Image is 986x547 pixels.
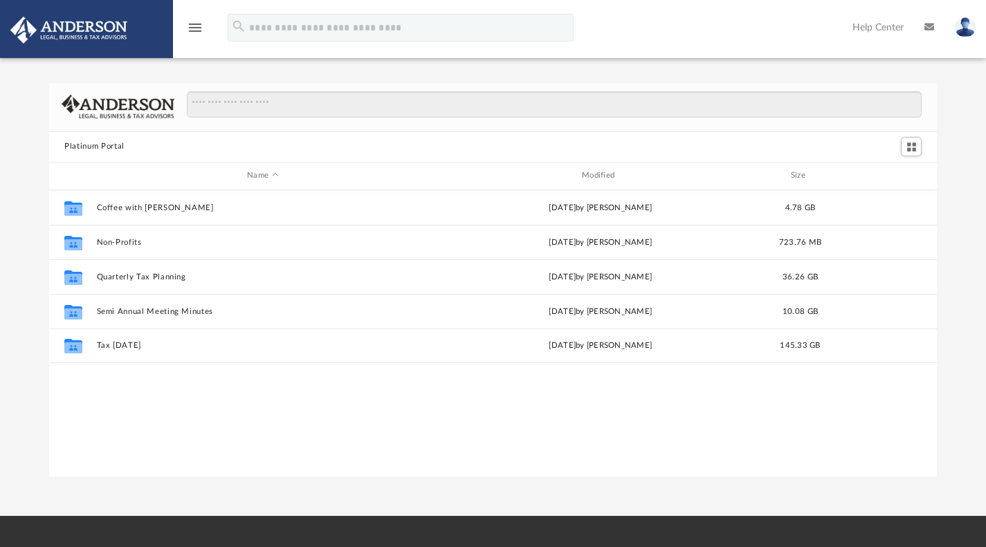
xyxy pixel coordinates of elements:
div: [DATE] by [PERSON_NAME] [435,236,767,248]
div: id [834,169,931,182]
i: search [231,19,246,34]
input: Search files and folders [187,91,922,118]
div: Size [773,169,828,182]
div: grid [49,190,937,477]
a: menu [187,26,203,36]
div: Modified [435,169,767,182]
span: 145.33 GB [780,342,821,349]
button: Non-Profits [97,237,429,246]
div: [DATE] by [PERSON_NAME] [435,305,767,317]
div: [DATE] by [PERSON_NAME] [435,201,767,214]
span: 36.26 GB [783,272,818,280]
div: id [55,169,90,182]
div: [DATE] by [PERSON_NAME] [435,270,767,283]
span: 4.78 GB [785,203,816,211]
span: 723.76 MB [779,238,821,245]
span: 10.08 GB [783,307,818,315]
button: Semi Annual Meeting Minutes [97,306,429,315]
i: menu [187,19,203,36]
img: Anderson Advisors Platinum Portal [6,17,131,44]
button: Quarterly Tax Planning [97,272,429,281]
button: Tax [DATE] [97,341,429,350]
div: Name [96,169,428,182]
img: User Pic [955,17,976,37]
div: by [PERSON_NAME] [435,340,767,352]
span: [DATE] [549,342,576,349]
button: Switch to Grid View [901,137,922,156]
button: Coffee with [PERSON_NAME] [97,203,429,212]
button: Platinum Portal [64,140,125,153]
